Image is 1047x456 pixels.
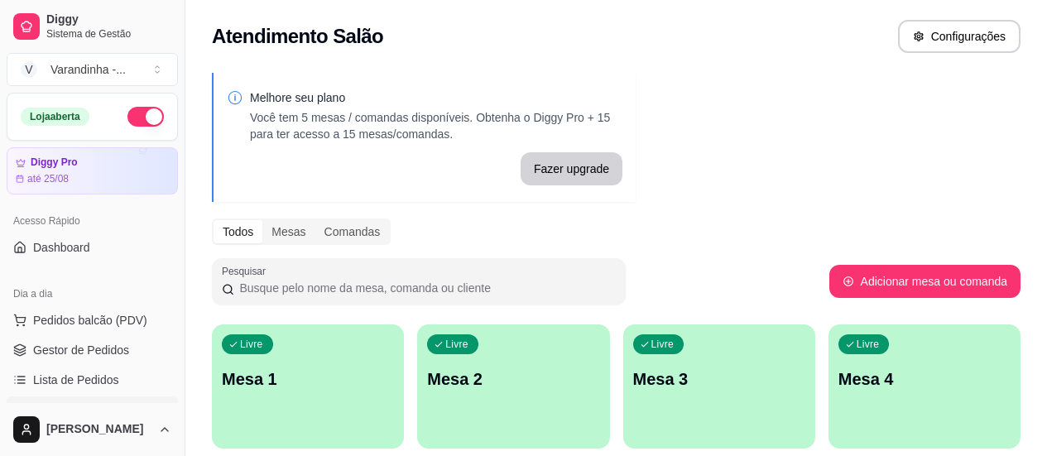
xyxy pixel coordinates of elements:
span: Sistema de Gestão [46,27,171,41]
button: Adicionar mesa ou comanda [829,265,1021,298]
button: Select a team [7,53,178,86]
span: Gestor de Pedidos [33,342,129,358]
div: Todos [214,220,262,243]
article: até 25/08 [27,172,69,185]
article: Diggy Pro [31,156,78,169]
button: LivreMesa 3 [623,324,815,449]
p: Livre [445,338,468,351]
button: Fazer upgrade [521,152,622,185]
p: Melhore seu plano [250,89,622,106]
div: Varandinha - ... [50,61,126,78]
span: Lista de Pedidos [33,372,119,388]
p: Mesa 3 [633,367,805,391]
p: Você tem 5 mesas / comandas disponíveis. Obtenha o Diggy Pro + 15 para ter acesso a 15 mesas/coma... [250,109,622,142]
div: Loja aberta [21,108,89,126]
a: DiggySistema de Gestão [7,7,178,46]
button: LivreMesa 1 [212,324,404,449]
p: Livre [857,338,880,351]
div: Dia a dia [7,281,178,307]
input: Pesquisar [234,280,616,296]
div: Acesso Rápido [7,208,178,234]
p: Mesa 2 [427,367,599,391]
p: Mesa 4 [838,367,1011,391]
button: LivreMesa 2 [417,324,609,449]
span: Diggy [46,12,171,27]
button: Alterar Status [127,107,164,127]
span: V [21,61,37,78]
div: Comandas [315,220,390,243]
span: Salão / Mesas [33,401,107,418]
button: Configurações [898,20,1021,53]
span: [PERSON_NAME] [46,422,151,437]
label: Pesquisar [222,264,271,278]
p: Livre [651,338,675,351]
a: Salão / Mesas [7,396,178,423]
span: Pedidos balcão (PDV) [33,312,147,329]
p: Livre [240,338,263,351]
a: Lista de Pedidos [7,367,178,393]
div: Mesas [262,220,315,243]
button: Pedidos balcão (PDV) [7,307,178,334]
button: [PERSON_NAME] [7,410,178,449]
button: LivreMesa 4 [828,324,1021,449]
span: Dashboard [33,239,90,256]
p: Mesa 1 [222,367,394,391]
a: Diggy Proaté 25/08 [7,147,178,194]
h2: Atendimento Salão [212,23,383,50]
a: Dashboard [7,234,178,261]
a: Gestor de Pedidos [7,337,178,363]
